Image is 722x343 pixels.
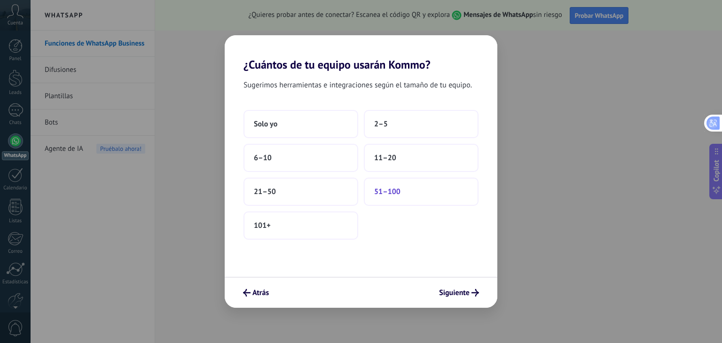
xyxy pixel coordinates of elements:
[439,289,470,296] span: Siguiente
[374,153,396,163] span: 11–20
[243,211,358,240] button: 101+
[243,110,358,138] button: Solo yo
[243,79,472,91] span: Sugerimos herramientas e integraciones según el tamaño de tu equipo.
[254,187,276,196] span: 21–50
[364,144,479,172] button: 11–20
[243,144,358,172] button: 6–10
[243,178,358,206] button: 21–50
[374,187,400,196] span: 51–100
[254,119,277,129] span: Solo yo
[239,285,273,301] button: Atrás
[364,178,479,206] button: 51–100
[254,153,272,163] span: 6–10
[435,285,483,301] button: Siguiente
[225,35,497,71] h2: ¿Cuántos de tu equipo usarán Kommo?
[374,119,388,129] span: 2–5
[364,110,479,138] button: 2–5
[252,289,269,296] span: Atrás
[254,221,271,230] span: 101+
